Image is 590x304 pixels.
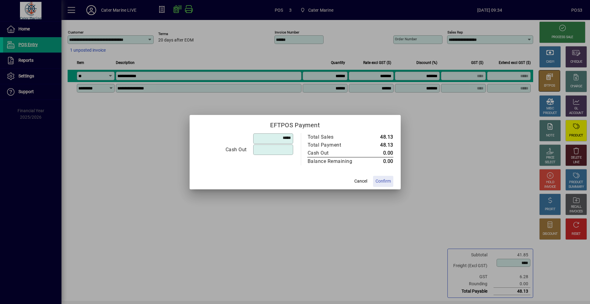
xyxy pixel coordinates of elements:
[307,133,365,141] td: Total Sales
[307,141,365,149] td: Total Payment
[365,157,393,165] td: 0.00
[190,115,401,133] h2: EFTPOS Payment
[376,178,391,184] span: Confirm
[365,141,393,149] td: 48.13
[373,176,393,187] button: Confirm
[197,146,247,153] div: Cash Out
[351,176,371,187] button: Cancel
[308,149,359,157] div: Cash Out
[308,158,359,165] div: Balance Remaining
[365,149,393,157] td: 0.00
[365,133,393,141] td: 48.13
[354,178,367,184] span: Cancel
